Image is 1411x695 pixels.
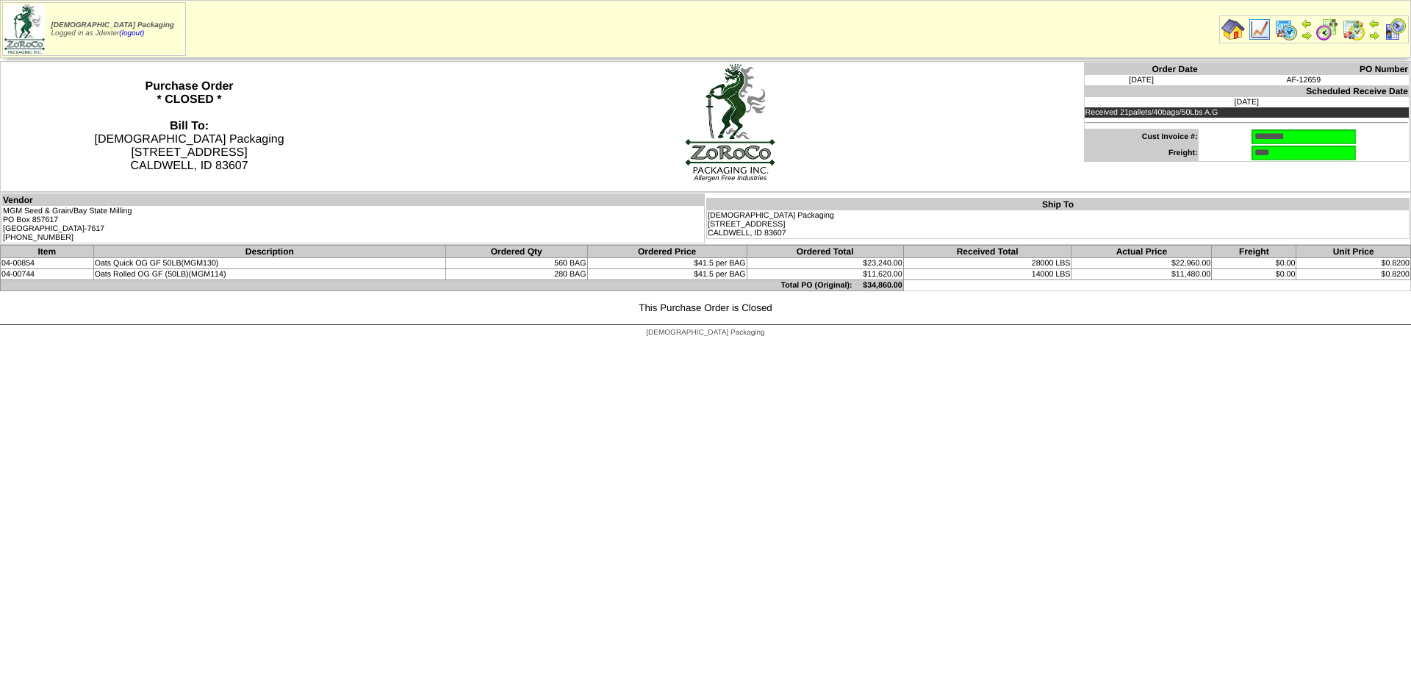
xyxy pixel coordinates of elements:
th: Unit Price [1296,246,1411,258]
th: Freight [1212,246,1296,258]
img: calendarblend.gif [1315,18,1339,41]
a: (logout) [119,29,144,38]
th: Scheduled Receive Date [1084,85,1409,97]
span: [DEMOGRAPHIC_DATA] Packaging [646,329,764,337]
td: MGM Seed & Grain/Bay State Milling PO Box 857617 [GEOGRAPHIC_DATA]-7617 [PHONE_NUMBER] [2,206,705,243]
img: arrowright.gif [1301,29,1313,41]
span: [DEMOGRAPHIC_DATA] Packaging [51,21,174,29]
th: Ordered Qty [446,246,588,258]
td: $0.00 [1212,269,1296,280]
span: Allergen Free Industries [694,174,766,182]
td: $23,240.00 [747,258,903,269]
th: Purchase Order * CLOSED * [1,62,378,192]
img: zoroco-logo-small.webp [4,4,45,54]
img: arrowleft.gif [1301,18,1313,29]
td: Freight: [1084,145,1198,162]
td: AF-12659 [1199,75,1410,85]
img: logoBig.jpg [684,63,776,174]
strong: Bill To: [170,120,209,132]
th: Ship To [707,199,1410,211]
img: calendarcustomer.gif [1383,18,1407,41]
th: Ordered Price [587,246,747,258]
td: 04-00744 [1,269,94,280]
td: $0.8200 [1296,258,1411,269]
th: Ordered Total [747,246,903,258]
td: 28000 LBS [903,258,1071,269]
td: Cust Invoice #: [1084,129,1198,145]
img: arrowright.gif [1368,29,1380,41]
th: Order Date [1084,63,1198,76]
td: 280 BAG [446,269,588,280]
img: calendarprod.gif [1274,18,1298,41]
td: $0.00 [1212,258,1296,269]
td: 560 BAG [446,258,588,269]
td: $22,960.00 [1071,258,1212,269]
td: [DEMOGRAPHIC_DATA] Packaging [STREET_ADDRESS] CALDWELL, ID 83607 [707,210,1410,239]
td: 14000 LBS [903,269,1071,280]
td: [DATE] [1084,75,1198,85]
td: Oats Quick OG GF 50LB(MGM130) [93,258,445,269]
img: arrowleft.gif [1368,18,1380,29]
th: Vendor [2,194,705,207]
span: Logged in as Jdexter [51,21,174,38]
img: calendarinout.gif [1342,18,1365,41]
td: $41.5 per BAG [587,269,747,280]
th: Description [93,246,445,258]
td: Total PO (Original): $34,860.00 [1,280,904,291]
th: Actual Price [1071,246,1212,258]
span: [DEMOGRAPHIC_DATA] Packaging [STREET_ADDRESS] CALDWELL, ID 83607 [94,120,284,172]
td: Received 21pallets/40bags/50Lbs A.G [1084,107,1409,118]
td: $41.5 per BAG [587,258,747,269]
td: [DATE] [1084,97,1409,107]
img: line_graph.gif [1248,18,1271,41]
th: PO Number [1199,63,1410,76]
td: $11,480.00 [1071,269,1212,280]
td: 04-00854 [1,258,94,269]
img: home.gif [1221,18,1245,41]
td: Oats Rolled OG GF (50LB)(MGM114) [93,269,445,280]
th: Received Total [903,246,1071,258]
th: Item [1,246,94,258]
td: $11,620.00 [747,269,903,280]
td: $0.8200 [1296,269,1411,280]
